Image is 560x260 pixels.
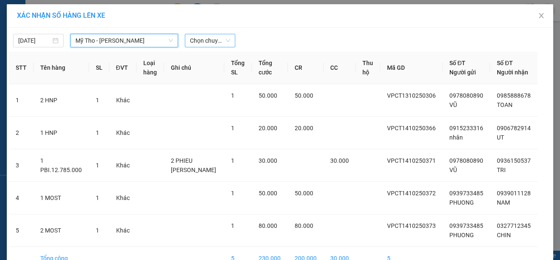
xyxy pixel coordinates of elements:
[449,157,483,164] span: 0978080890
[82,27,169,38] div: CHIN
[449,199,474,206] span: PHUONG
[497,157,531,164] span: 0936150537
[96,227,99,234] span: 1
[497,190,531,197] span: 0939011128
[231,92,234,99] span: 1
[259,92,277,99] span: 50.000
[7,38,76,49] div: 0939733485
[387,125,436,131] span: VPCT1410250366
[387,157,436,164] span: VPCT1410250371
[75,34,173,47] span: Mỹ Tho - Hồ Chí Minh
[497,125,531,131] span: 0906782914
[33,214,89,247] td: 2 MOST
[171,157,216,173] span: 2 PHIEU [PERSON_NAME]
[231,190,234,197] span: 1
[449,232,474,238] span: PHUONG
[231,157,234,164] span: 1
[259,157,277,164] span: 30.000
[449,92,483,99] span: 0978080890
[168,38,173,43] span: down
[449,101,457,108] span: VŨ
[497,134,504,141] span: UT
[9,214,33,247] td: 5
[356,52,380,84] th: Thu hộ
[449,222,483,229] span: 0939733485
[7,7,76,27] div: VP [PERSON_NAME]
[109,149,137,182] td: Khác
[449,125,483,131] span: 0915233316
[497,60,513,66] span: Số ĐT
[109,84,137,117] td: Khác
[330,157,349,164] span: 30.000
[33,84,89,117] td: 2 HNP
[33,182,89,214] td: 1 MOST
[164,52,224,84] th: Ghi chú
[497,69,528,76] span: Người nhận
[96,162,99,169] span: 1
[449,167,457,173] span: VŨ
[259,125,277,131] span: 20.000
[9,182,33,214] td: 4
[82,7,169,27] div: VP [GEOGRAPHIC_DATA]
[538,12,545,19] span: close
[449,69,476,76] span: Người gửi
[109,52,137,84] th: ĐVT
[18,36,51,45] input: 14/10/2025
[33,52,89,84] th: Tên hàng
[449,60,465,66] span: Số ĐT
[9,117,33,149] td: 2
[497,232,511,238] span: CHIN
[259,190,277,197] span: 50.000
[497,199,510,206] span: NAM
[497,222,531,229] span: 0327712345
[295,222,313,229] span: 80.000
[259,222,277,229] span: 80.000
[82,38,169,49] div: 0327712345
[497,92,531,99] span: 0985888678
[295,125,313,131] span: 20.000
[380,52,443,84] th: Mã GD
[109,214,137,247] td: Khác
[497,101,513,108] span: TOAN
[6,55,38,64] span: Cước rồi :
[109,117,137,149] td: Khác
[288,52,323,84] th: CR
[497,167,506,173] span: TRI
[231,125,234,131] span: 1
[6,55,77,65] div: 80.000
[137,52,164,84] th: Loại hàng
[96,194,99,201] span: 1
[9,84,33,117] td: 1
[231,222,234,229] span: 1
[529,4,553,28] button: Close
[252,52,288,84] th: Tổng cước
[82,8,102,17] span: Nhận:
[33,117,89,149] td: 1 HNP
[190,34,230,47] span: Chọn chuyến
[449,190,483,197] span: 0939733485
[224,52,252,84] th: Tổng SL
[9,149,33,182] td: 3
[449,134,463,141] span: nhân
[7,8,20,17] span: Gửi:
[89,52,109,84] th: SL
[7,27,76,38] div: PHUONG
[387,92,436,99] span: VPCT1310250306
[387,222,436,229] span: VPCT1410250373
[33,149,89,182] td: 1 PBI.12.785.000
[9,52,33,84] th: STT
[295,190,313,197] span: 50.000
[96,129,99,136] span: 1
[109,182,137,214] td: Khác
[387,190,436,197] span: VPCT1410250372
[323,52,356,84] th: CC
[96,97,99,104] span: 1
[17,11,105,19] span: XÁC NHẬN SỐ HÀNG LÊN XE
[295,92,313,99] span: 50.000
